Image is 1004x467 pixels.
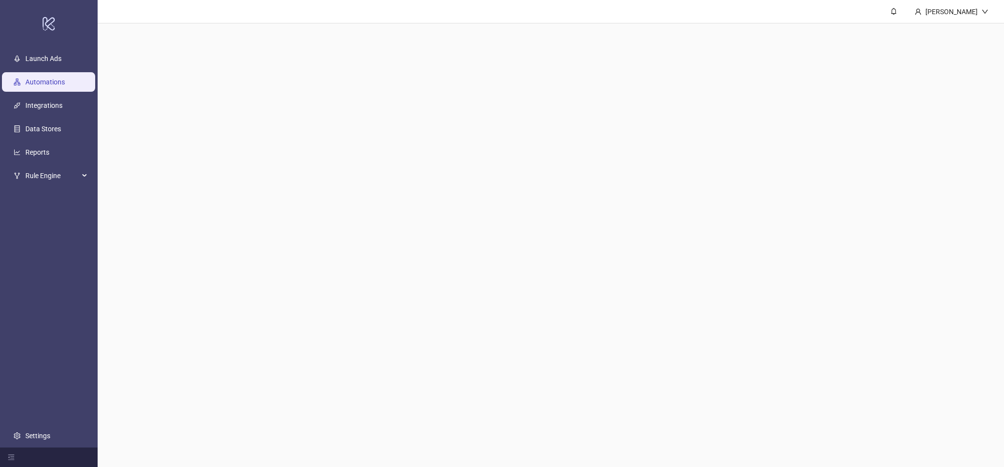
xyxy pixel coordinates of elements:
span: menu-fold [8,454,15,461]
div: [PERSON_NAME] [922,6,982,17]
span: Rule Engine [25,166,79,185]
a: Reports [25,148,49,156]
a: Integrations [25,102,62,109]
span: fork [14,172,20,179]
span: user [915,8,922,15]
span: down [982,8,988,15]
a: Settings [25,432,50,440]
a: Automations [25,78,65,86]
span: bell [890,8,897,15]
a: Launch Ads [25,55,61,62]
a: Data Stores [25,125,61,133]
